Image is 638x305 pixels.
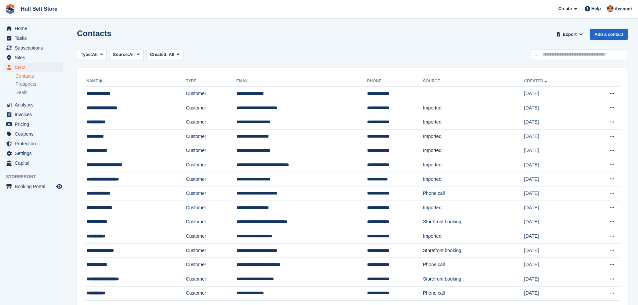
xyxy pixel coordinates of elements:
span: Tasks [15,33,55,43]
a: menu [3,149,63,158]
td: [DATE] [524,215,585,229]
span: Subscriptions [15,43,55,53]
td: Phone call [423,286,524,301]
td: Customer [186,129,236,144]
span: Analytics [15,100,55,109]
td: Imported [423,172,524,186]
td: Storefront booking [423,272,524,286]
td: [DATE] [524,272,585,286]
th: Type [186,76,236,87]
a: menu [3,120,63,129]
td: Phone call [423,186,524,201]
a: Name [86,79,103,83]
td: Customer [186,215,236,229]
td: [DATE] [524,87,585,101]
td: [DATE] [524,229,585,244]
h1: Contacts [77,29,112,38]
button: Created: All [146,49,183,60]
a: menu [3,100,63,109]
td: Customer [186,144,236,158]
a: Add a contact [590,29,628,40]
td: Imported [423,158,524,172]
td: Customer [186,201,236,215]
td: Customer [186,158,236,172]
a: Deals [15,89,63,96]
td: Customer [186,229,236,244]
td: Customer [186,115,236,130]
span: Protection [15,139,55,148]
a: Prospects [15,81,63,88]
td: Customer [186,101,236,115]
a: menu [3,43,63,53]
td: [DATE] [524,286,585,301]
td: [DATE] [524,144,585,158]
a: Preview store [55,182,63,190]
span: Storefront [6,173,67,180]
th: Email [236,76,367,87]
td: Customer [186,258,236,272]
span: Type: [81,51,92,58]
span: Settings [15,149,55,158]
span: Home [15,24,55,33]
img: Andy [607,5,614,12]
td: Customer [186,186,236,201]
td: Storefront booking [423,243,524,258]
span: Coupons [15,129,55,139]
td: [DATE] [524,258,585,272]
td: [DATE] [524,115,585,130]
span: CRM [15,63,55,72]
td: Imported [423,129,524,144]
a: menu [3,110,63,119]
span: Create [558,5,572,12]
a: Contacts [15,73,63,79]
span: All [169,52,174,57]
span: Account [615,6,632,12]
td: Imported [423,101,524,115]
a: menu [3,53,63,62]
button: Export [555,29,584,40]
td: Imported [423,144,524,158]
img: stora-icon-8386f47178a22dfd0bd8f6a31ec36ba5ce8667c1dd55bd0f319d3a0aa187defe.svg [5,4,15,14]
td: Phone call [423,258,524,272]
span: Deals [15,89,27,96]
a: menu [3,24,63,33]
a: menu [3,129,63,139]
td: [DATE] [524,129,585,144]
a: menu [3,33,63,43]
td: Imported [423,115,524,130]
span: Invoices [15,110,55,119]
td: [DATE] [524,243,585,258]
td: Customer [186,172,236,186]
span: Created: [150,52,168,57]
td: [DATE] [524,186,585,201]
a: menu [3,182,63,191]
td: Storefront booking [423,215,524,229]
span: Pricing [15,120,55,129]
a: menu [3,63,63,72]
button: Source: All [109,49,144,60]
span: Sites [15,53,55,62]
td: Customer [186,272,236,286]
a: Created [524,79,549,83]
td: [DATE] [524,172,585,186]
td: [DATE] [524,101,585,115]
span: Prospects [15,81,36,87]
td: Customer [186,87,236,101]
span: All [92,51,98,58]
span: All [129,51,135,58]
th: Phone [367,76,423,87]
td: Imported [423,201,524,215]
button: Type: All [77,49,107,60]
th: Source [423,76,524,87]
span: Capital [15,158,55,168]
td: Customer [186,286,236,301]
td: [DATE] [524,158,585,172]
span: Source: [113,51,129,58]
a: menu [3,158,63,168]
td: [DATE] [524,201,585,215]
a: Hull Self Store [18,3,60,14]
span: Help [591,5,601,12]
td: Imported [423,229,524,244]
a: menu [3,139,63,148]
span: Export [563,31,577,38]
